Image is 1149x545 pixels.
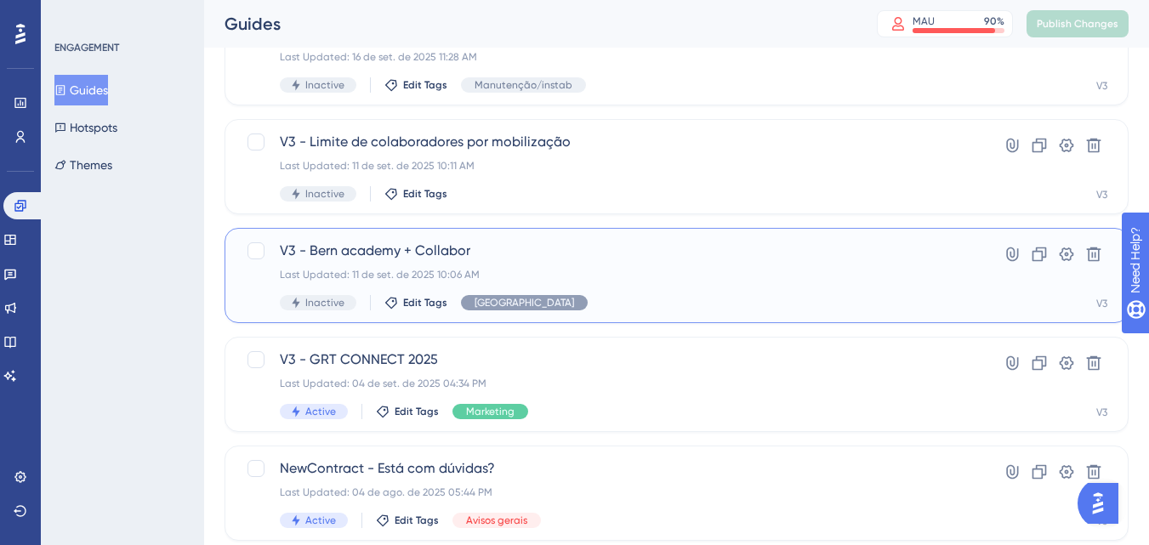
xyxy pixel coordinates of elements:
span: Inactive [305,78,344,92]
button: Edit Tags [376,405,439,418]
button: Edit Tags [376,514,439,527]
span: Edit Tags [395,514,439,527]
div: 90 % [984,14,1004,28]
span: Edit Tags [403,78,447,92]
div: Last Updated: 04 de set. de 2025 04:34 PM [280,377,937,390]
button: Edit Tags [384,187,447,201]
span: [GEOGRAPHIC_DATA] [475,296,574,309]
button: Themes [54,150,112,180]
div: Last Updated: 04 de ago. de 2025 05:44 PM [280,485,937,499]
div: MAU [913,14,935,28]
span: Avisos gerais [466,514,527,527]
span: Manutenção/instab [475,78,572,92]
div: V3 [1096,406,1107,419]
span: Edit Tags [395,405,439,418]
span: Edit Tags [403,187,447,201]
button: Edit Tags [384,78,447,92]
span: Edit Tags [403,296,447,309]
div: Last Updated: 16 de set. de 2025 11:28 AM [280,50,937,64]
div: Last Updated: 11 de set. de 2025 10:11 AM [280,159,937,173]
button: Guides [54,75,108,105]
span: Need Help? [40,4,106,25]
button: Hotspots [54,112,117,143]
iframe: UserGuiding AI Assistant Launcher [1078,478,1129,529]
div: V3 [1096,79,1107,93]
span: V3 - Limite de colaboradores por mobilização [280,132,937,152]
span: Marketing [466,405,515,418]
button: Publish Changes [1027,10,1129,37]
button: Edit Tags [384,296,447,309]
span: Inactive [305,187,344,201]
div: V3 [1096,188,1107,202]
div: ENGAGEMENT [54,41,119,54]
span: Active [305,514,336,527]
div: V3 [1096,297,1107,310]
span: Inactive [305,296,344,309]
span: V3 - GRT CONNECT 2025 [280,349,937,370]
div: Guides [225,12,834,36]
span: Publish Changes [1037,17,1118,31]
span: NewContract - Está com dúvidas? [280,458,937,479]
span: Active [305,405,336,418]
div: Last Updated: 11 de set. de 2025 10:06 AM [280,268,937,281]
span: V3 - Bern academy + Collabor [280,241,937,261]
